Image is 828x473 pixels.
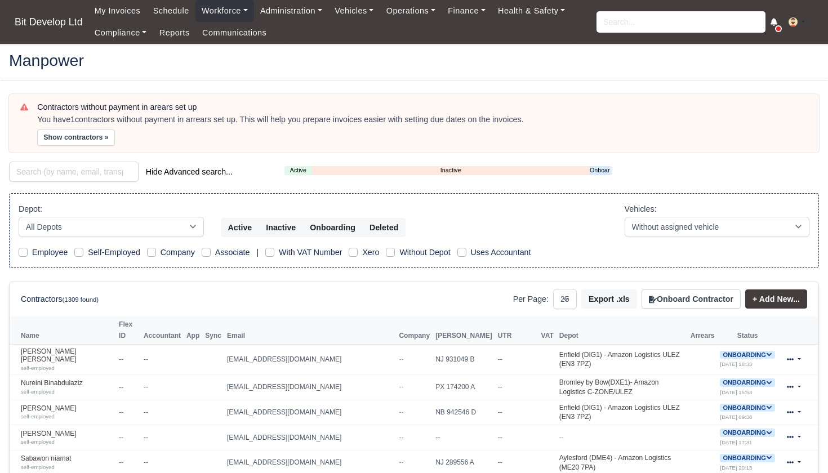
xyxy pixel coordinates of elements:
small: self-employed [21,464,55,470]
a: + Add New... [745,289,807,309]
a: Onboarding [720,429,774,436]
th: Status [717,316,777,344]
small: [DATE] 18:33 [720,361,752,367]
a: Reports [153,22,196,44]
a: Onboarding [720,404,774,412]
th: Flex ID [116,316,141,344]
h6: Contractors without payment in arears set up [37,102,808,112]
td: -- [141,400,184,425]
small: [DATE] 15:53 [720,389,752,395]
label: With VAT Number [279,246,342,259]
button: Hide Advanced search... [139,162,240,181]
button: Active [221,218,260,237]
div: Manpower [1,43,827,80]
h2: Manpower [9,52,819,68]
td: -- [141,344,184,374]
td: [EMAIL_ADDRESS][DOMAIN_NAME] [224,400,396,425]
a: Enfield (DIG1) - Amazon Logistics ULEZ (EN3 7PZ) [559,404,680,421]
span: -- [399,458,403,466]
th: Arrears [688,316,718,344]
h6: Contractors [21,294,99,304]
td: -- [433,425,495,450]
a: Inactive [311,166,590,175]
label: Company [161,246,195,259]
th: Company [396,316,433,344]
td: -- [116,344,141,374]
strong: 1 [70,115,75,124]
button: Inactive [259,218,303,237]
a: Onboarding [720,351,774,359]
th: Accountant [141,316,184,344]
td: [EMAIL_ADDRESS][DOMAIN_NAME] [224,425,396,450]
span: Onboarding [720,378,774,387]
label: Xero [362,246,379,259]
td: -- [495,344,538,374]
label: Uses Accountant [471,246,531,259]
th: App [184,316,202,344]
a: Onboarding [720,454,774,462]
td: -- [141,425,184,450]
small: (1309 found) [63,296,99,303]
td: -- [116,400,141,425]
th: VAT [538,316,557,344]
a: Aylesford (DME4) - Amazon Logistics (ME20 7PA) [559,454,671,471]
button: Export .xls [581,289,637,309]
td: [EMAIL_ADDRESS][DOMAIN_NAME] [224,374,396,400]
span: -- [399,383,403,391]
td: -- [495,374,538,400]
a: Onboarding [720,378,774,386]
a: Active [284,166,311,175]
span: -- [399,434,403,441]
label: Per Page: [513,293,549,306]
a: [PERSON_NAME] self-employed [21,404,113,421]
button: Onboard Contractor [642,289,741,309]
label: Depot: [19,203,42,216]
td: NB 942546 D [433,400,495,425]
th: Depot [557,316,688,344]
th: Sync [202,316,224,344]
label: Self-Employed [88,246,140,259]
span: -- [399,408,403,416]
small: self-employed [21,389,55,395]
td: -- [141,374,184,400]
span: Onboarding [720,429,774,437]
th: [PERSON_NAME] [433,316,495,344]
a: Enfield (DIG1) - Amazon Logistics ULEZ (EN3 7PZ) [559,351,680,368]
small: [DATE] 20:13 [720,465,752,471]
a: Bromley by Bow(DXE1)- Amazon Logistics C-ZONE/ULEZ [559,378,659,396]
td: -- [495,425,538,450]
td: -- [116,425,141,450]
small: [DATE] 09:38 [720,414,752,420]
button: Onboarding [302,218,363,237]
span: -- [399,355,403,363]
td: NJ 931049 B [433,344,495,374]
span: | [256,248,259,257]
label: Vehicles: [625,203,657,216]
span: -- [559,434,564,441]
small: self-employed [21,439,55,445]
a: Sabawon niamat self-employed [21,454,113,471]
a: [PERSON_NAME] [PERSON_NAME] self-employed [21,347,113,372]
a: Communications [196,22,273,44]
td: PX 174200 A [433,374,495,400]
td: [EMAIL_ADDRESS][DOMAIN_NAME] [224,344,396,374]
td: -- [116,374,141,400]
label: Associate [215,246,250,259]
label: Employee [32,246,68,259]
div: + Add New... [741,289,807,309]
a: Nureini Binabdulaziz self-employed [21,379,113,395]
a: [PERSON_NAME] self-employed [21,430,113,446]
small: [DATE] 17:31 [720,439,752,445]
input: Search (by name, email, transporter id) ... [9,162,139,182]
a: Compliance [88,22,153,44]
a: Bit Develop Ltd [9,11,88,33]
small: self-employed [21,413,55,420]
input: Search... [596,11,765,33]
label: Without Depot [399,246,450,259]
button: Show contractors » [37,130,115,146]
small: self-employed [21,365,55,371]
